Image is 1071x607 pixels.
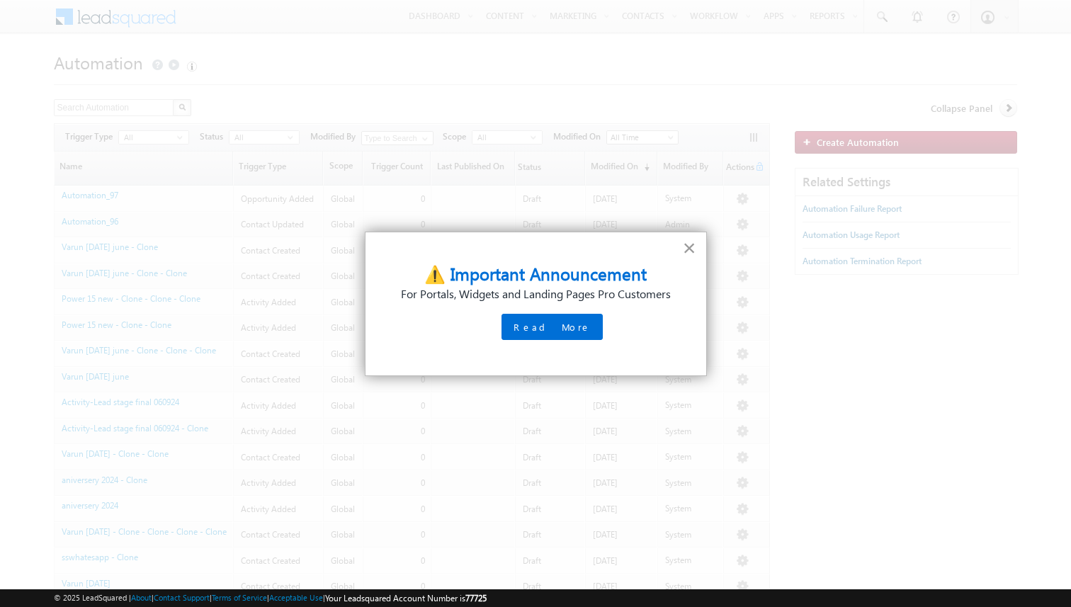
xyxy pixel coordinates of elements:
[465,593,487,603] span: 77725
[54,591,487,605] span: © 2025 LeadSquared | | | | |
[131,593,152,602] a: About
[212,593,267,602] a: Terms of Service
[397,286,676,302] p: For Portals, Widgets and Landing Pages Pro Customers
[325,593,487,603] span: Your Leadsquared Account Number is
[501,314,603,340] button: Read More
[269,593,323,602] a: Acceptable Use
[397,263,676,284] p: ⚠️ Important Announcement
[154,593,210,602] a: Contact Support
[683,237,696,259] button: Close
